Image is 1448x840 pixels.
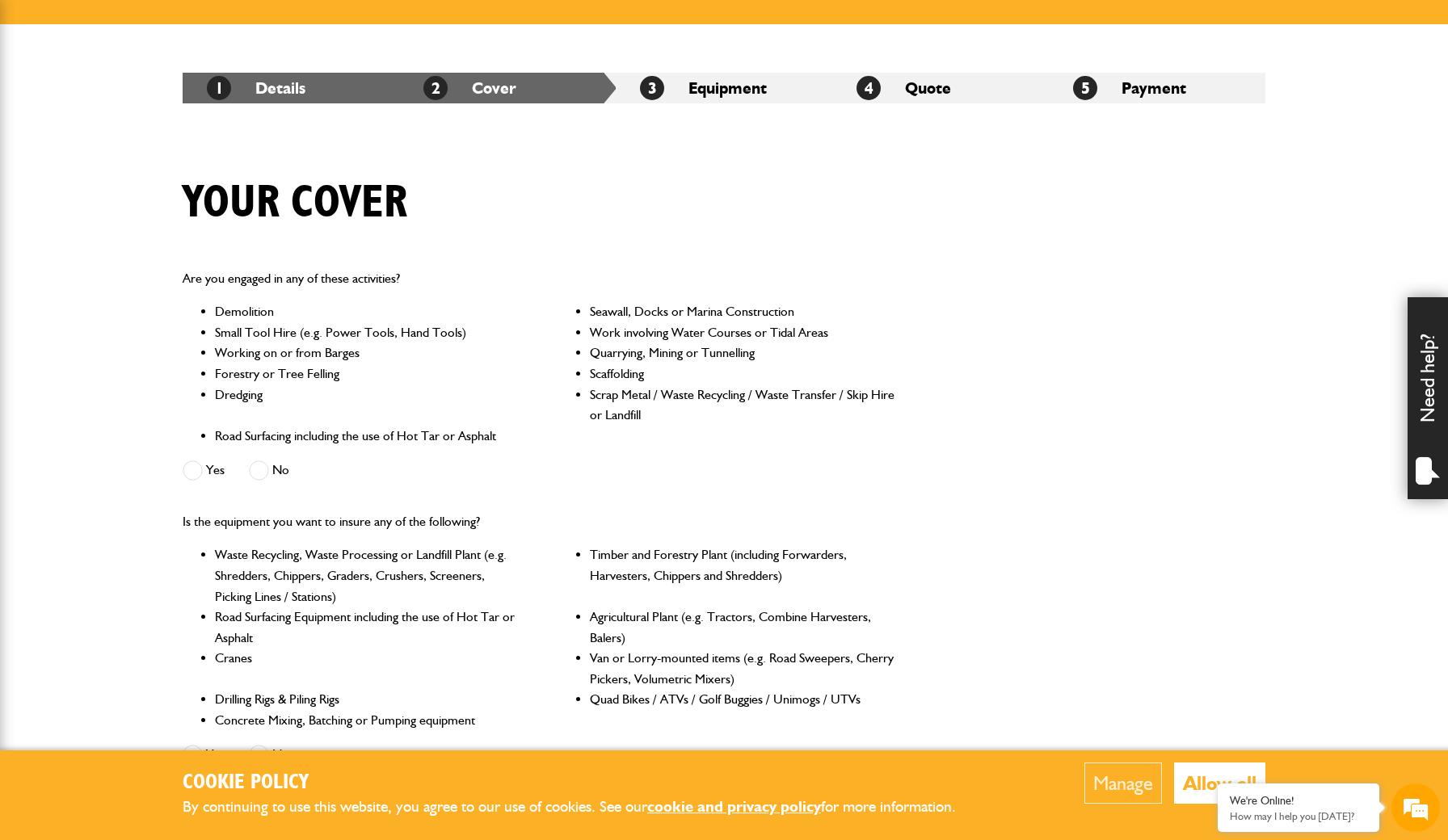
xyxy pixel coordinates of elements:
[21,149,295,185] input: Enter your last name
[616,73,832,103] li: Equipment
[183,511,896,532] p: Is the equipment you want to insure any of the following?
[215,607,521,648] li: Road Surfacing Equipment including the use of Hot Tar or Asphalt
[215,689,521,710] li: Drilling Rigs & Piling Rigs
[21,245,295,280] input: Enter your phone number
[832,73,1049,103] li: Quote
[27,90,68,112] img: d_20077148190_company_1631870298795_20077148190
[1073,76,1097,100] span: 5
[265,8,304,47] div: Minimize live chat window
[590,689,896,710] li: Quad Bikes / ATVs / Golf Buggies / Unimogs / UTVs
[215,363,521,384] li: Forestry or Tree Felling
[215,342,521,363] li: Working on or from Barges
[590,648,896,689] li: Van or Lorry-mounted items (e.g. Road Sweepers, Cherry Pickers, Volumetric Mixers)
[590,607,896,648] li: Agricultural Plant (e.g. Tractors, Combine Harvesters, Balers)
[215,384,521,426] li: Dredging
[215,544,521,607] li: Waste Recycling, Waste Processing or Landfill Plant (e.g. Shredders, Chippers, Graders, Crushers,...
[207,76,231,100] span: 1
[1230,794,1367,808] div: We're Online!
[640,76,664,100] span: 3
[590,544,896,607] li: Timber and Forestry Plant (including Forwarders, Harvesters, Chippers and Shredders)
[249,460,289,481] label: No
[1084,762,1162,804] button: Manage
[1408,297,1448,499] div: Need help?
[207,78,305,98] a: 1Details
[21,292,295,484] textarea: Type your message and hit 'Enter'
[215,648,521,689] li: Cranes
[215,426,521,447] li: Road Surfacing including the use of Hot Tar or Asphalt
[183,771,983,796] h2: Cookie Policy
[220,498,293,519] em: Start Chat
[215,322,521,343] li: Small Tool Hire (e.g. Power Tools, Hand Tools)
[1174,762,1265,804] button: Allow all
[249,745,289,765] label: No
[590,342,896,363] li: Quarrying, Mining or Tunnelling
[1049,73,1265,103] li: Payment
[399,73,616,103] li: Cover
[423,76,448,100] span: 2
[21,197,295,233] input: Enter your email address
[183,460,225,481] label: Yes
[84,90,271,111] div: Chat with us now
[215,710,521,731] li: Concrete Mixing, Batching or Pumping equipment
[590,363,896,384] li: Scaffolding
[857,76,881,100] span: 4
[1230,810,1367,822] p: How may I help you today?
[183,268,896,289] p: Are you engaged in any of these activities?
[590,322,896,343] li: Work involving Water Courses or Tidal Areas
[183,176,407,230] h1: Your cover
[183,745,225,765] label: Yes
[647,797,821,816] a: cookie and privacy policy
[215,301,521,322] li: Demolition
[183,795,983,820] p: By continuing to use this website, you agree to our use of cookies. See our for more information.
[590,301,896,322] li: Seawall, Docks or Marina Construction
[590,384,896,426] li: Scrap Metal / Waste Recycling / Waste Transfer / Skip Hire or Landfill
